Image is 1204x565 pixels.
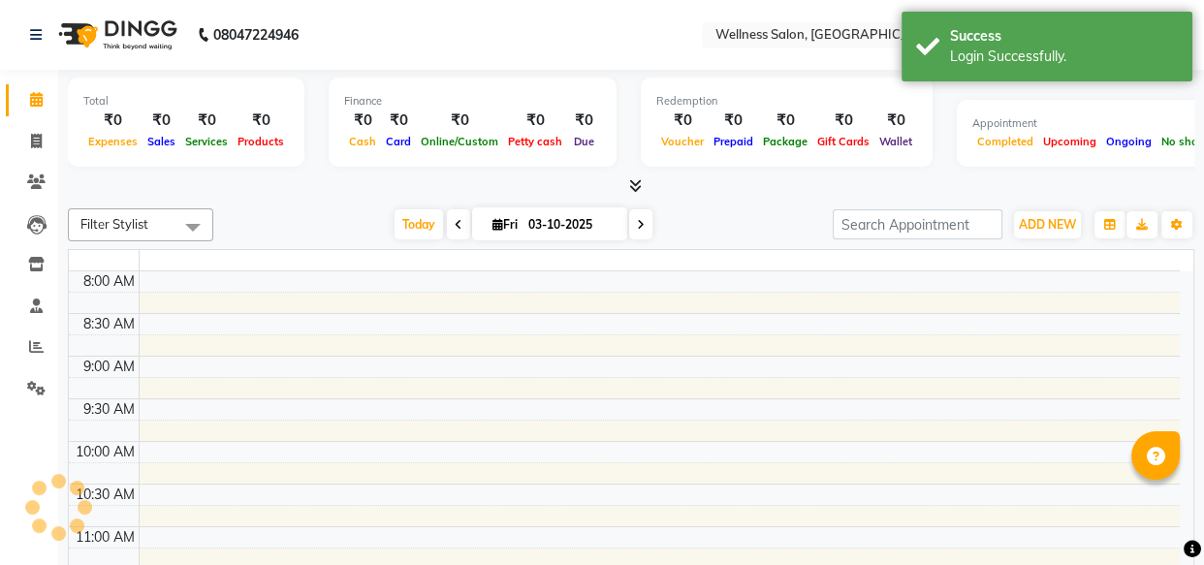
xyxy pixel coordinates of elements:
div: ₹0 [567,110,601,132]
span: Petty cash [503,135,567,148]
div: ₹0 [812,110,874,132]
div: ₹0 [344,110,381,132]
div: ₹0 [83,110,143,132]
span: Products [233,135,289,148]
div: 10:30 AM [72,485,139,505]
span: Completed [972,135,1038,148]
span: Sales [143,135,180,148]
span: Gift Cards [812,135,874,148]
div: 11:00 AM [72,527,139,548]
div: ₹0 [416,110,503,132]
div: ₹0 [709,110,758,132]
div: ₹0 [381,110,416,132]
span: Today [395,209,443,239]
div: 9:00 AM [79,357,139,377]
button: ADD NEW [1014,211,1081,238]
div: 9:30 AM [79,399,139,420]
span: Card [381,135,416,148]
span: ADD NEW [1019,217,1076,232]
span: Filter Stylist [80,216,148,232]
span: Cash [344,135,381,148]
div: ₹0 [233,110,289,132]
div: ₹0 [143,110,180,132]
div: Login Successfully. [950,47,1178,67]
div: 8:30 AM [79,314,139,334]
div: 8:00 AM [79,271,139,292]
span: Expenses [83,135,143,148]
input: 2025-10-03 [523,210,619,239]
div: ₹0 [503,110,567,132]
div: Total [83,93,289,110]
span: Prepaid [709,135,758,148]
div: 10:00 AM [72,442,139,462]
span: Voucher [656,135,709,148]
span: Package [758,135,812,148]
span: Fri [488,217,523,232]
span: Online/Custom [416,135,503,148]
span: Services [180,135,233,148]
div: ₹0 [758,110,812,132]
span: Wallet [874,135,917,148]
div: ₹0 [180,110,233,132]
img: logo [49,8,182,62]
div: ₹0 [874,110,917,132]
div: Success [950,26,1178,47]
b: 08047224946 [213,8,299,62]
span: Ongoing [1101,135,1156,148]
input: Search Appointment [833,209,1002,239]
div: ₹0 [656,110,709,132]
span: Due [569,135,599,148]
span: Upcoming [1038,135,1101,148]
div: Redemption [656,93,917,110]
div: Finance [344,93,601,110]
